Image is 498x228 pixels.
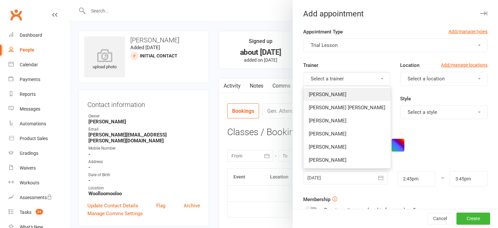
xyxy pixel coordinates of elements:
a: [PERSON_NAME] [304,88,391,101]
div: People [20,47,34,52]
span: [PERSON_NAME] [309,92,346,97]
span: [PERSON_NAME] [309,157,346,163]
button: Cancel [428,213,452,225]
a: [PERSON_NAME] [304,114,391,127]
a: Calendar [9,57,69,72]
div: Gradings [20,151,38,156]
a: Waivers [9,161,69,176]
div: Automations [20,121,46,126]
span: Trial Lesson [311,42,338,48]
div: Tasks [20,210,31,215]
a: Product Sales [9,131,69,146]
label: Membership [303,196,330,203]
a: Messages [9,102,69,116]
span: [PERSON_NAME] [309,144,346,150]
span: 24 [36,209,43,215]
div: Add appointment [293,9,498,18]
a: Tasks 24 [9,205,69,220]
button: Select a location [400,72,488,86]
a: [PERSON_NAME] [304,127,391,140]
span: Select a location [408,76,445,82]
label: Appointment Type [303,28,343,36]
button: Select a style [400,105,488,119]
div: Payments [20,77,40,82]
div: Require active membership for members? [324,206,415,214]
a: Add/manage types [449,28,488,35]
div: Reports [20,92,36,97]
a: Automations [9,116,69,131]
div: Messages [20,106,40,112]
a: Clubworx [8,7,24,23]
a: Gradings [9,146,69,161]
div: Workouts [20,180,39,185]
button: Select a trainer [303,72,391,86]
span: [PERSON_NAME] [309,131,346,137]
span: Select a trainer [311,76,344,82]
button: Trial Lesson [303,38,488,52]
div: Product Sales [20,136,48,141]
span: [PERSON_NAME] [309,118,346,124]
a: [PERSON_NAME] [304,154,391,167]
label: Trainer [303,61,318,69]
a: [PERSON_NAME] [PERSON_NAME] [304,101,391,114]
span: [PERSON_NAME] [PERSON_NAME] [309,105,385,111]
div: Assessments [20,195,52,200]
div: Dashboard [20,32,42,38]
div: – [435,171,451,186]
a: Assessments [9,190,69,205]
button: Create [456,213,490,225]
a: Workouts [9,176,69,190]
label: Style [400,95,411,103]
a: Dashboard [9,28,69,43]
label: Location [400,61,419,69]
a: [PERSON_NAME] [304,140,391,154]
div: Waivers [20,165,36,171]
a: Add/manage locations [441,61,488,69]
a: Payments [9,72,69,87]
span: Select a style [408,109,437,115]
a: People [9,43,69,57]
div: Calendar [20,62,38,67]
a: Reports [9,87,69,102]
